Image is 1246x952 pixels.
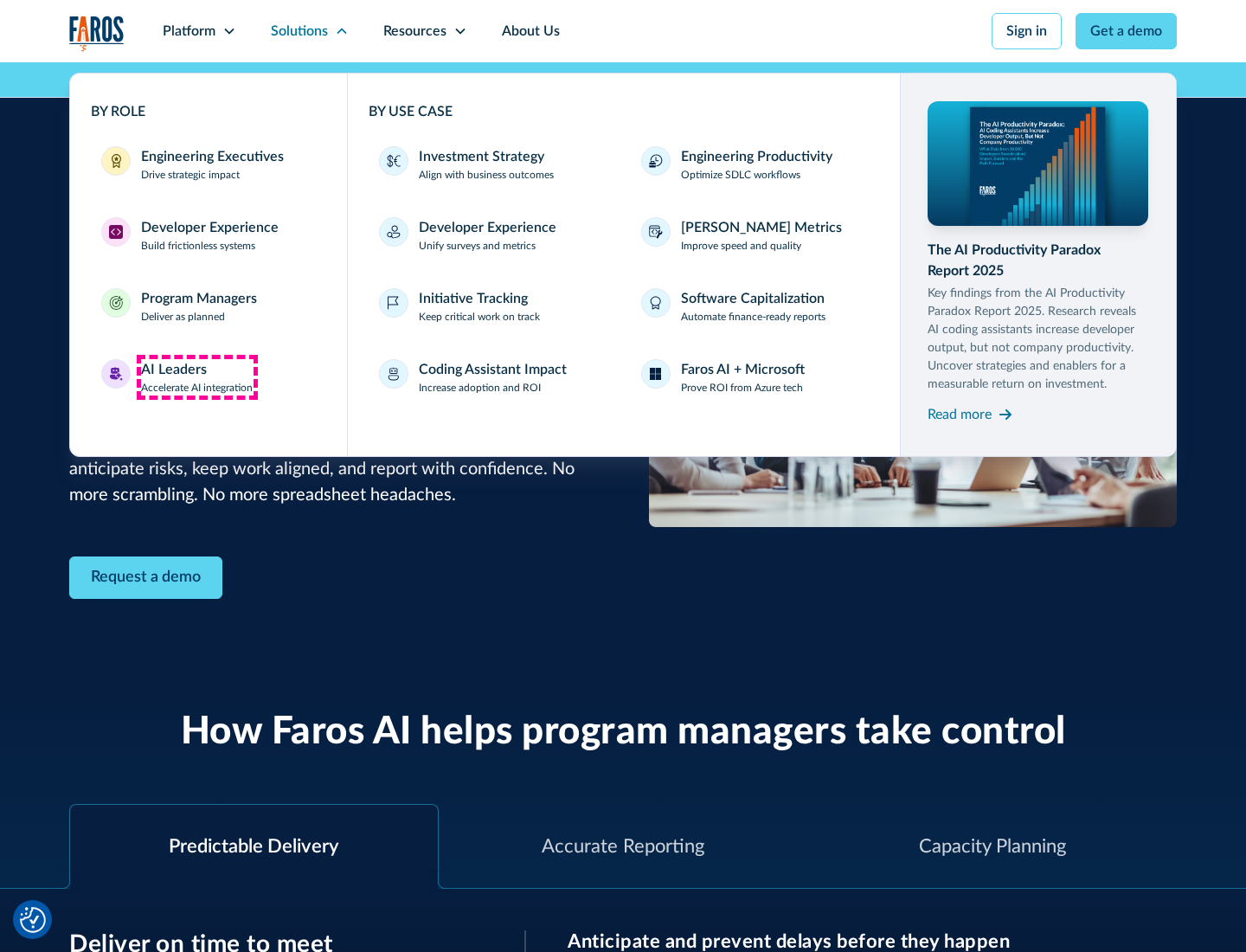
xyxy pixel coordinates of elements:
[69,16,125,51] img: Logo of the analytics and reporting company Faros.
[163,21,215,42] div: Platform
[928,285,1149,394] p: Key findings from the AI Productivity Paradox Report 2025. Research reveals AI coding assistants ...
[141,146,284,167] div: Engineering Executives
[369,207,617,264] a: Developer ExperienceUnify surveys and metrics
[141,380,253,396] p: Accelerate AI integration
[542,833,704,861] div: Accurate Reporting
[419,146,544,167] div: Investment Strategy
[69,62,1177,457] nav: Solutions
[681,238,801,254] p: Improve speed and quality
[928,404,992,425] div: Read more
[109,296,123,310] img: Program Managers
[681,217,842,238] div: [PERSON_NAME] Metrics
[91,207,326,264] a: Developer ExperienceDeveloper ExperienceBuild frictionless systems
[141,217,279,238] div: Developer Experience
[419,309,540,325] p: Keep critical work on track
[369,278,617,335] a: Initiative TrackingKeep critical work on track
[141,309,225,325] p: Deliver as planned
[20,907,46,933] img: Revisit consent button
[419,359,567,380] div: Coding Assistant Impact
[141,167,240,183] p: Drive strategic impact
[109,225,123,239] img: Developer Experience
[681,167,800,183] p: Optimize SDLC workflows
[928,240,1149,281] div: The AI Productivity Paradox Report 2025
[169,833,338,861] div: Predictable Delivery
[91,349,326,406] a: AI LeadersAI LeadersAccelerate AI integration
[91,278,326,335] a: Program ManagersProgram ManagersDeliver as planned
[141,288,257,309] div: Program Managers
[109,154,123,168] img: Engineering Executives
[69,16,125,51] a: home
[91,101,326,122] div: BY ROLE
[1076,13,1177,49] a: Get a demo
[681,288,825,309] div: Software Capitalization
[631,207,879,264] a: [PERSON_NAME] MetricsImprove speed and quality
[69,556,222,599] a: Contact Modal
[928,101,1149,428] a: The AI Productivity Paradox Report 2025Key findings from the AI Productivity Paradox Report 2025....
[681,309,825,325] p: Automate finance-ready reports
[681,380,803,396] p: Prove ROI from Azure tech
[369,101,879,122] div: BY USE CASE
[419,380,541,396] p: Increase adoption and ROI
[141,238,255,254] p: Build frictionless systems
[631,136,879,193] a: Engineering ProductivityOptimize SDLC workflows
[919,833,1066,861] div: Capacity Planning
[419,238,536,254] p: Unify surveys and metrics
[141,359,207,380] div: AI Leaders
[20,907,46,933] button: Cookie Settings
[369,136,617,193] a: Investment StrategyAlign with business outcomes
[91,136,326,193] a: Engineering ExecutivesEngineering ExecutivesDrive strategic impact
[631,349,879,406] a: Faros AI + MicrosoftProve ROI from Azure tech
[181,710,1066,756] h2: How Faros AI helps program managers take control
[383,21,446,42] div: Resources
[419,167,554,183] p: Align with business outcomes
[681,146,832,167] div: Engineering Productivity
[109,367,123,381] img: AI Leaders
[681,359,805,380] div: Faros AI + Microsoft
[271,21,328,42] div: Solutions
[419,217,556,238] div: Developer Experience
[369,349,617,406] a: Coding Assistant ImpactIncrease adoption and ROI
[631,278,879,335] a: Software CapitalizationAutomate finance-ready reports
[419,288,528,309] div: Initiative Tracking
[992,13,1062,49] a: Sign in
